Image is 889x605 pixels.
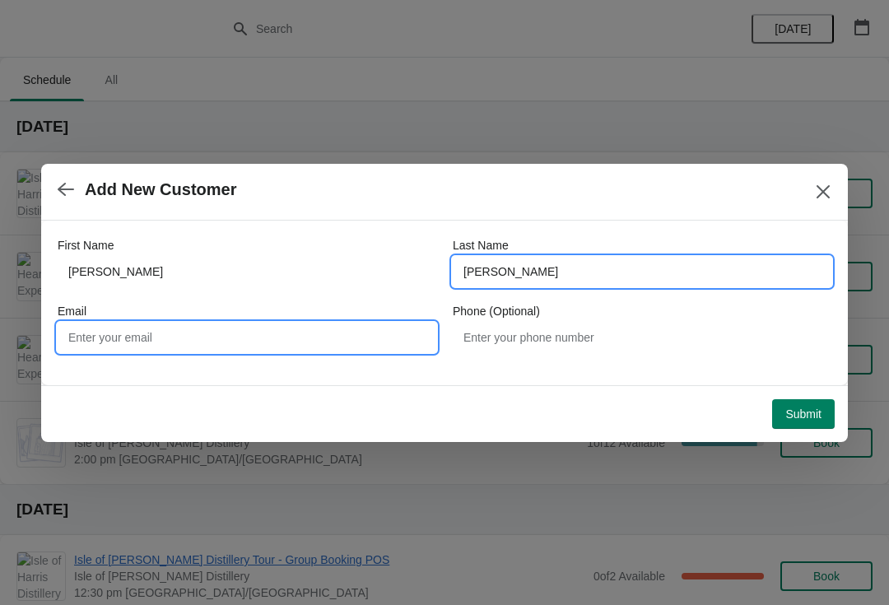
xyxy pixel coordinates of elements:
input: Smith [453,257,831,286]
label: Last Name [453,237,509,254]
input: Enter your phone number [453,323,831,352]
label: First Name [58,237,114,254]
label: Email [58,303,86,319]
button: Submit [772,399,835,429]
span: Submit [785,407,822,421]
label: Phone (Optional) [453,303,540,319]
button: Close [808,177,838,207]
h2: Add New Customer [85,180,236,199]
input: Enter your email [58,323,436,352]
input: John [58,257,436,286]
